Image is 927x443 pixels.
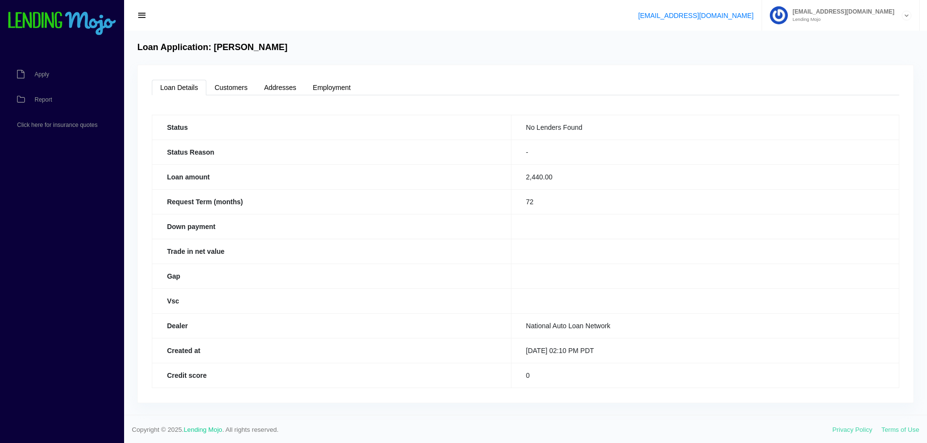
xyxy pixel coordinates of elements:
th: Loan amount [152,164,511,189]
td: - [511,140,899,164]
th: Status Reason [152,140,511,164]
td: 2,440.00 [511,164,899,189]
th: Dealer [152,313,511,338]
th: Down payment [152,214,511,239]
img: Profile image [770,6,788,24]
th: Trade in net value [152,239,511,264]
a: [EMAIL_ADDRESS][DOMAIN_NAME] [638,12,753,19]
td: No Lenders Found [511,115,899,140]
img: logo-small.png [7,12,117,36]
td: 0 [511,363,899,388]
small: Lending Mojo [788,17,894,22]
span: [EMAIL_ADDRESS][DOMAIN_NAME] [788,9,894,15]
span: Report [35,97,52,103]
span: Copyright © 2025. . All rights reserved. [132,425,833,435]
th: Request Term (months) [152,189,511,214]
th: Status [152,115,511,140]
a: Addresses [256,80,305,95]
a: Customers [206,80,256,95]
th: Gap [152,264,511,288]
a: Loan Details [152,80,206,95]
span: Apply [35,71,49,77]
a: Terms of Use [881,426,919,433]
td: [DATE] 02:10 PM PDT [511,338,899,363]
th: Credit score [152,363,511,388]
span: Click here for insurance quotes [17,122,97,128]
h4: Loan Application: [PERSON_NAME] [137,42,288,53]
td: 72 [511,189,899,214]
th: Vsc [152,288,511,313]
a: Employment [305,80,359,95]
th: Created at [152,338,511,363]
td: National Auto Loan Network [511,313,899,338]
a: Lending Mojo [184,426,222,433]
a: Privacy Policy [833,426,872,433]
